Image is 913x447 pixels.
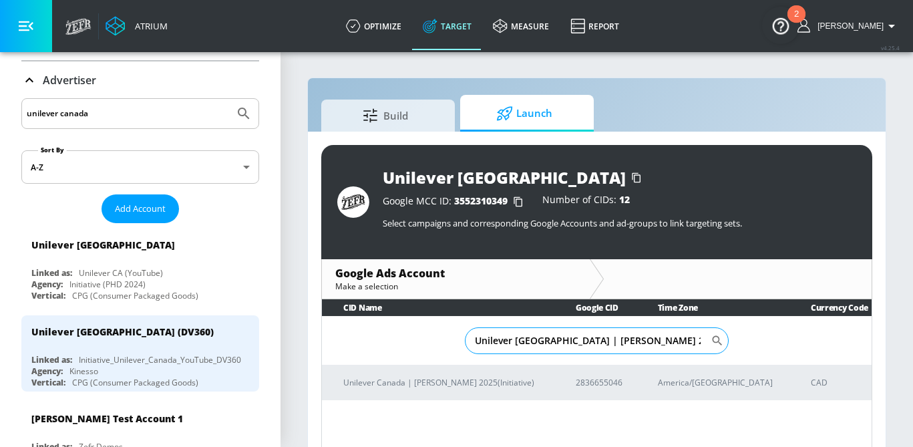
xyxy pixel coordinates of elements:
span: login as: sammy.houle@zefr.com [812,21,884,31]
div: Unilever CA (YouTube) [79,267,163,279]
div: A-Z [21,150,259,184]
div: Vertical: [31,290,65,301]
th: Google CID [554,299,636,316]
span: Build [335,100,436,132]
div: Linked as: [31,354,72,365]
button: Open Resource Center, 2 new notifications [762,7,799,44]
input: Search CID Name or Number [465,327,711,354]
span: Launch [474,98,575,130]
a: Report [560,2,630,50]
p: CAD [811,376,861,390]
span: v 4.25.4 [881,44,900,51]
div: Initiative (PHD 2024) [69,279,146,290]
p: 2836655046 [576,376,626,390]
div: Atrium [130,20,168,32]
div: Agency: [31,365,63,377]
div: Google Ads Account [335,266,576,281]
div: Unilever [GEOGRAPHIC_DATA]Linked as:Unilever CA (YouTube)Agency:Initiative (PHD 2024)Vertical:CPG... [21,229,259,305]
div: Make a selection [335,281,576,292]
a: optimize [335,2,412,50]
div: CPG (Consumer Packaged Goods) [72,377,198,388]
div: Number of CIDs: [542,195,630,208]
div: Kinesso [69,365,98,377]
div: [PERSON_NAME] Test Account 1 [31,412,183,425]
div: Google Ads AccountMake a selection [322,259,590,299]
input: Search by name [27,105,229,122]
p: Advertiser [43,73,96,88]
div: Google MCC ID: [383,195,529,208]
a: Target [412,2,482,50]
p: Unilever Canada | [PERSON_NAME] 2025(Initiative) [343,376,544,390]
span: 3552310349 [454,194,508,207]
p: America/[GEOGRAPHIC_DATA] [658,376,779,390]
div: CPG (Consumer Packaged Goods) [72,290,198,301]
label: Sort By [38,146,67,154]
a: measure [482,2,560,50]
a: Atrium [106,16,168,36]
div: Unilever [GEOGRAPHIC_DATA] [31,239,175,251]
div: Unilever [GEOGRAPHIC_DATA] [383,166,626,188]
div: Unilever [GEOGRAPHIC_DATA] (DV360) [31,325,214,338]
th: CID Name [322,299,554,316]
button: Add Account [102,194,179,223]
div: Linked as: [31,267,72,279]
div: Unilever [GEOGRAPHIC_DATA] (DV360)Linked as:Initiative_Unilever_Canada_YouTube_DV360Agency:Kiness... [21,315,259,392]
span: Add Account [115,201,166,216]
div: 2 [794,14,799,31]
th: Currency Code [789,299,872,316]
div: Search CID Name or Number [465,327,729,354]
div: Vertical: [31,377,65,388]
th: Time Zone [636,299,789,316]
div: Initiative_Unilever_Canada_YouTube_DV360 [79,354,241,365]
p: Select campaigns and corresponding Google Accounts and ad-groups to link targeting sets. [383,217,856,229]
button: Submit Search [229,99,258,128]
div: Agency: [31,279,63,290]
button: [PERSON_NAME] [797,18,900,34]
div: Advertiser [21,61,259,99]
span: 12 [619,193,630,206]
